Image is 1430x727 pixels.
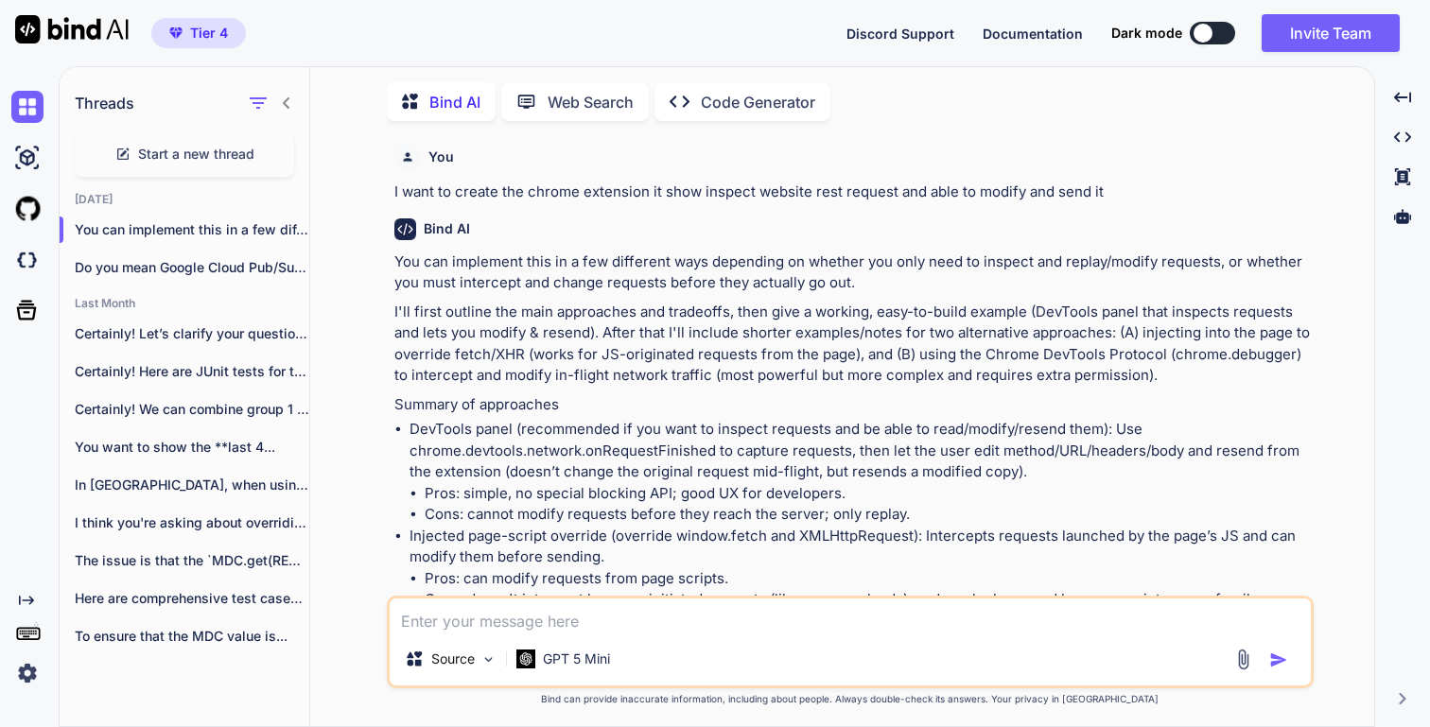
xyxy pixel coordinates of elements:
[15,15,129,43] img: Bind AI
[60,296,309,311] h2: Last Month
[75,438,309,457] p: You want to show the **last 4...
[11,91,44,123] img: chat
[75,92,134,114] h1: Threads
[410,526,1310,611] li: Injected page-script override (override window.fetch and XMLHttpRequest): Intercepts requests lau...
[169,27,183,39] img: premium
[548,91,634,113] p: Web Search
[846,24,954,43] button: Discord Support
[151,18,246,48] button: premiumTier 4
[425,589,1310,611] li: Cons: doesn't intercept browser-initiated requests (like resource loads), and can be bypassed by ...
[428,147,454,166] h6: You
[11,657,44,689] img: settings
[190,24,228,43] span: Tier 4
[983,24,1083,43] button: Documentation
[75,362,309,381] p: Certainly! Here are JUnit tests for the...
[75,513,309,532] p: I think you're asking about overriding `request.getRemoteHost()`...
[516,649,535,667] img: GPT 5 Mini
[11,142,44,174] img: ai-studio
[429,91,480,113] p: Bind AI
[138,145,254,164] span: Start a new thread
[11,244,44,276] img: darkCloudIdeIcon
[75,589,309,608] p: Here are comprehensive test cases for the...
[543,649,610,668] p: GPT 5 Mini
[60,192,309,207] h2: [DATE]
[1111,24,1182,43] span: Dark mode
[75,627,309,646] p: To ensure that the MDC value is...
[425,568,1310,590] li: Pros: can modify requests from page scripts.
[75,476,309,494] p: In [GEOGRAPHIC_DATA], when using `Pattern.compile()`, you can...
[75,551,309,570] p: The issue is that the `MDC.get(REQUEST_ID)` is...
[394,394,1310,416] p: Summary of approaches
[983,26,1083,42] span: Documentation
[387,692,1314,706] p: Bind can provide inaccurate information, including about people. Always double-check its answers....
[75,400,309,419] p: Certainly! We can combine group 1 and...
[1262,14,1400,52] button: Invite Team
[75,220,309,239] p: You can implement this in a few differen...
[431,649,475,668] p: Source
[11,193,44,225] img: githubLight
[75,324,309,343] p: Certainly! Let’s clarify your question: **Section 10(14)(i)...
[1269,650,1288,669] img: icon
[846,26,954,42] span: Discord Support
[425,504,1310,526] li: Cons: cannot modify requests before they reach the server; only replay.
[75,258,309,277] p: Do you mean Google Cloud Pub/Sub (org.sp...
[394,251,1310,294] p: You can implement this in a few different ways depending on whether you only need to inspect and ...
[394,302,1310,387] p: I'll first outline the main approaches and tradeoffs, then give a working, easy-to-build example ...
[701,91,815,113] p: Code Generator
[1232,649,1254,670] img: attachment
[480,651,497,667] img: Pick Models
[394,182,1310,203] p: I want to create the chrome extension it show inspect website rest request and able to modify and...
[424,219,470,238] h6: Bind AI
[410,419,1310,526] li: DevTools panel (recommended if you want to inspect requests and be able to read/modify/resend the...
[425,483,1310,505] li: Pros: simple, no special blocking API; good UX for developers.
